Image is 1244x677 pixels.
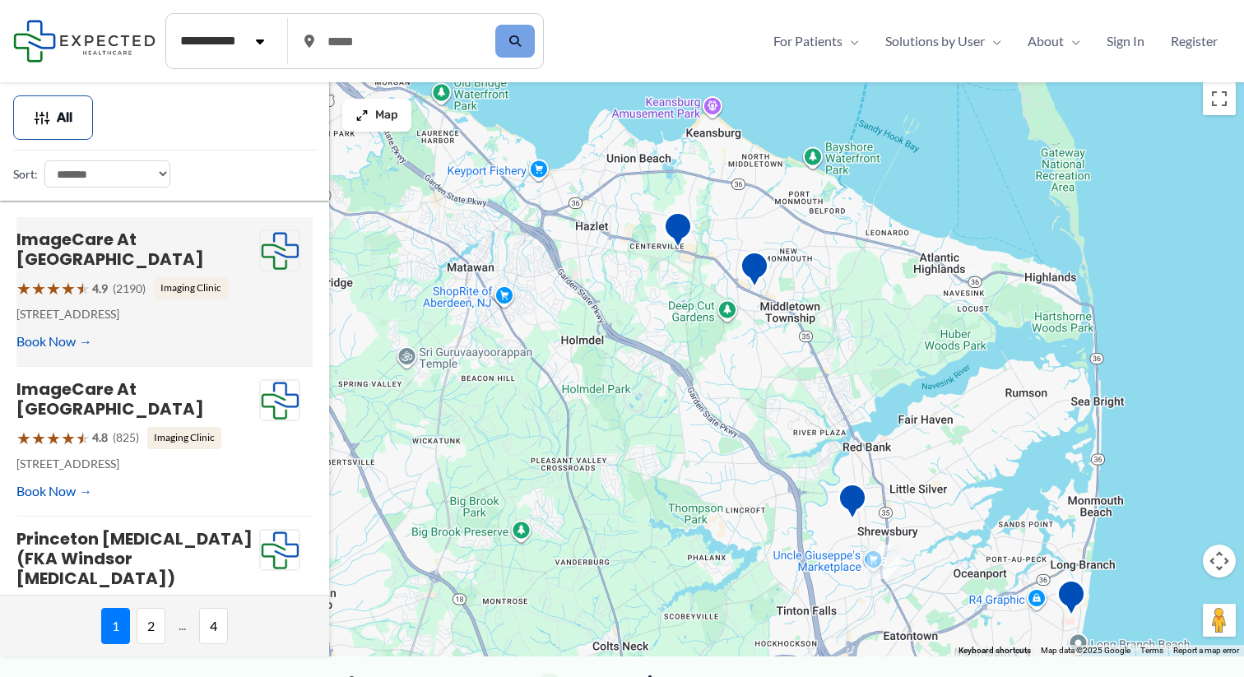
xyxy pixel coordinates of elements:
[46,273,61,304] span: ★
[13,20,155,62] img: Expected Healthcare Logo - side, dark font, small
[46,592,61,623] span: ★
[1064,29,1080,53] span: Menu Toggle
[57,112,72,123] span: All
[773,29,842,53] span: For Patients
[147,427,221,448] span: Imaging Clinic
[13,164,38,185] label: Sort:
[61,273,76,304] span: ★
[1173,646,1239,655] a: Report a map error
[113,427,139,448] span: (825)
[1056,579,1086,621] div: Monmouth Medical Group: Antenatal Testing Center
[16,423,31,453] span: ★
[872,29,1014,53] a: Solutions by UserMenu Toggle
[92,278,108,299] span: 4.9
[31,273,46,304] span: ★
[355,109,369,122] img: Maximize
[375,109,398,123] span: Map
[260,530,299,571] img: Expected Healthcare Logo
[31,592,46,623] span: ★
[154,277,228,299] span: Imaging Clinic
[16,273,31,304] span: ★
[663,211,693,253] div: Holmdel Imaging
[1041,646,1130,655] span: Map data ©2025 Google
[740,251,769,293] div: ImageCare at Middletown
[842,29,859,53] span: Menu Toggle
[16,479,92,503] a: Book Now
[101,608,130,644] span: 1
[113,278,146,299] span: (2190)
[16,228,204,271] a: ImageCare at [GEOGRAPHIC_DATA]
[838,483,867,525] div: University Radiology
[1028,29,1064,53] span: About
[1158,29,1231,53] a: Register
[260,230,299,271] img: Expected Healthcare Logo
[1014,29,1093,53] a: AboutMenu Toggle
[1203,82,1236,115] button: Toggle fullscreen view
[16,527,253,590] a: Princeton [MEDICAL_DATA] (FKA Windsor [MEDICAL_DATA])
[16,378,204,420] a: ImageCare at [GEOGRAPHIC_DATA]
[46,423,61,453] span: ★
[760,29,872,53] a: For PatientsMenu Toggle
[1107,29,1144,53] span: Sign In
[1203,604,1236,637] button: Drag Pegman onto the map to open Street View
[76,273,91,304] span: ★
[1171,29,1218,53] span: Register
[1140,646,1163,655] a: Terms (opens in new tab)
[985,29,1001,53] span: Menu Toggle
[885,29,985,53] span: Solutions by User
[34,109,50,126] img: Filter
[16,304,259,325] p: [STREET_ADDRESS]
[31,423,46,453] span: ★
[866,545,901,579] div: 3
[76,592,91,623] span: ★
[172,608,193,644] span: ...
[61,423,76,453] span: ★
[260,380,299,421] img: Expected Healthcare Logo
[16,329,92,354] a: Book Now
[137,608,165,644] span: 2
[13,95,93,140] button: All
[16,453,259,475] p: [STREET_ADDRESS]
[1093,29,1158,53] a: Sign In
[199,608,228,644] span: 4
[16,592,31,623] span: ★
[342,99,411,132] button: Map
[1203,545,1236,577] button: Map camera controls
[61,592,76,623] span: ★
[959,645,1031,656] button: Keyboard shortcuts
[76,423,91,453] span: ★
[92,427,108,448] span: 4.8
